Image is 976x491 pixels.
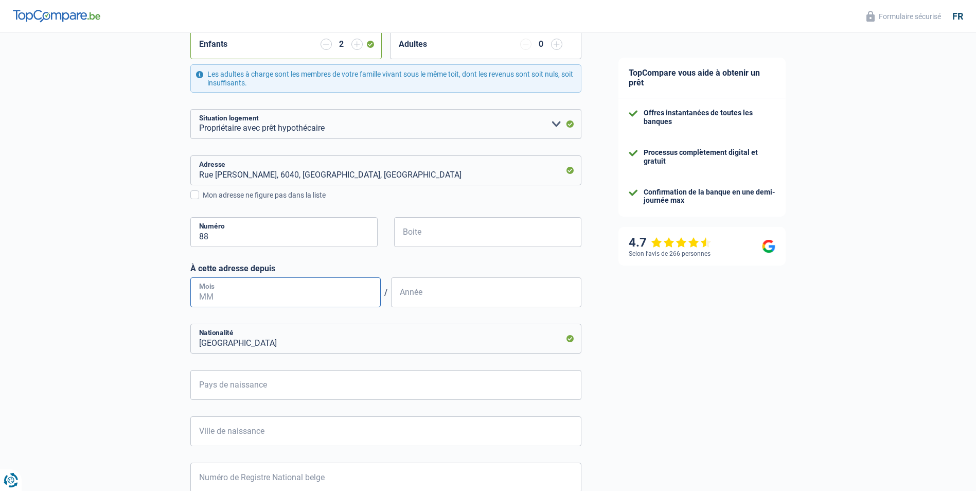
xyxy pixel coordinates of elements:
[190,155,581,185] input: Sélectionnez votre adresse dans la barre de recherche
[190,64,581,93] div: Les adultes à charge sont les membres de votre famille vivant sous le même toit, dont les revenus...
[381,288,391,297] span: /
[190,277,381,307] input: MM
[13,10,100,22] img: TopCompare Logo
[952,11,963,22] div: fr
[190,370,581,400] input: Belgique
[391,277,581,307] input: AAAA
[203,190,581,201] div: Mon adresse ne figure pas dans la liste
[190,264,581,273] label: À cette adresse depuis
[644,148,775,166] div: Processus complètement digital et gratuit
[537,40,546,48] div: 0
[860,8,947,25] button: Formulaire sécurisé
[399,40,427,48] label: Adultes
[644,109,775,126] div: Offres instantanées de toutes les banques
[629,235,712,250] div: 4.7
[644,188,775,205] div: Confirmation de la banque en une demi-journée max
[629,250,711,257] div: Selon l’avis de 266 personnes
[337,40,346,48] div: 2
[199,40,227,48] label: Enfants
[618,58,786,98] div: TopCompare vous aide à obtenir un prêt
[190,324,581,354] input: Belgique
